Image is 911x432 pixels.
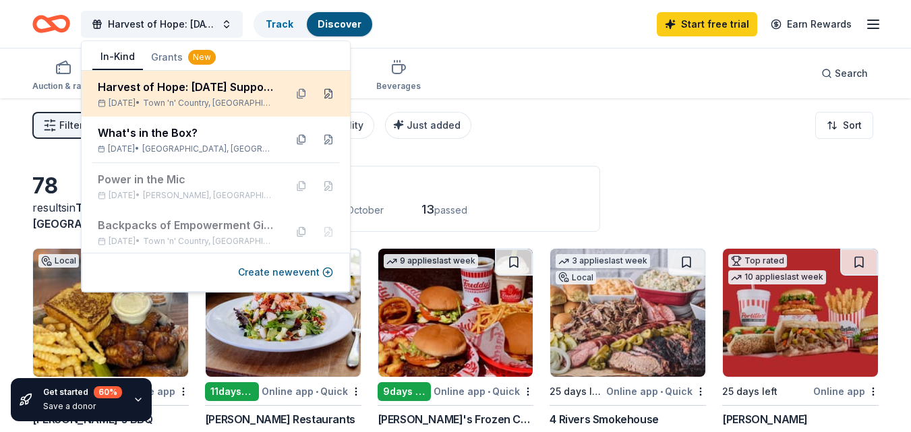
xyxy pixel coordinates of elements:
div: What's in the Box? [98,125,274,141]
button: Create newevent [238,264,333,280]
div: [DATE] • [98,236,274,247]
div: Local [38,254,79,268]
div: Online app Quick [606,383,706,400]
div: [PERSON_NAME] Restaurants [205,411,355,427]
div: Online app Quick [262,383,361,400]
div: 3 applies last week [556,254,650,268]
div: 11 days left [205,382,259,401]
img: Image for Portillo's [723,249,878,377]
a: Discover [318,18,361,30]
span: Town 'n' Country, [GEOGRAPHIC_DATA] [143,98,274,109]
button: Sort [815,112,873,139]
span: passed [434,204,467,216]
div: New [188,50,216,65]
div: Beverages [376,81,421,92]
button: Auction & raffle [32,54,94,98]
div: Application deadlines [222,177,583,193]
div: Power in the Mic [98,171,274,187]
span: Search [835,65,868,82]
img: Image for Bubbaque's BBQ [33,249,188,377]
button: Search [811,60,879,87]
span: Filter [59,117,83,133]
button: In-Kind [92,44,143,70]
div: 9 applies last week [384,254,478,268]
div: [PERSON_NAME] [722,411,808,427]
button: TrackDiscover [254,11,374,38]
div: 60 % [94,386,122,398]
button: Filter2 [32,112,94,139]
div: 9 days left [378,382,432,401]
div: [DATE] • [98,98,274,109]
div: 78 [32,173,189,199]
div: 10 applies last week [728,270,826,284]
img: Image for Freddy's Frozen Custard & Steakburgers [378,249,533,377]
div: [PERSON_NAME]'s Frozen Custard & Steakburgers [378,411,534,427]
div: Local [556,271,596,284]
div: 4 Rivers Smokehouse [550,411,658,427]
button: Harvest of Hope: [DATE] Support Drive [81,11,243,38]
span: • [660,386,663,397]
a: Track [266,18,293,30]
a: Home [32,8,70,40]
div: Save a donor [43,401,122,412]
div: Online app [813,383,879,400]
span: Just added [407,119,461,131]
span: • [488,386,490,397]
span: in October [336,204,384,216]
button: Grants [143,45,224,69]
div: results [32,199,189,232]
span: Town 'n' Country, [GEOGRAPHIC_DATA] [143,236,274,247]
div: [DATE] • [98,190,274,201]
span: Sort [843,117,862,133]
div: Harvest of Hope: [DATE] Support Drive [98,79,274,95]
a: Earn Rewards [763,12,860,36]
a: Start free trial [657,12,757,36]
span: [GEOGRAPHIC_DATA], [GEOGRAPHIC_DATA] [142,144,274,154]
button: Just added [385,112,471,139]
div: Auction & raffle [32,81,94,92]
span: • [316,386,318,397]
div: 25 days left [722,383,777,400]
div: [DATE] • [98,144,274,154]
div: Backpacks of Empowerment Giveaway [98,217,274,233]
span: 13 [421,202,434,216]
img: Image for Cameron Mitchell Restaurants [206,249,361,377]
div: 25 days left [550,383,604,400]
div: Get started [43,386,122,398]
div: Online app Quick [434,383,533,400]
span: Harvest of Hope: [DATE] Support Drive [108,16,216,32]
span: [PERSON_NAME], [GEOGRAPHIC_DATA] [143,190,274,201]
div: Top rated [728,254,787,268]
button: Beverages [376,54,421,98]
img: Image for 4 Rivers Smokehouse [550,249,705,377]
